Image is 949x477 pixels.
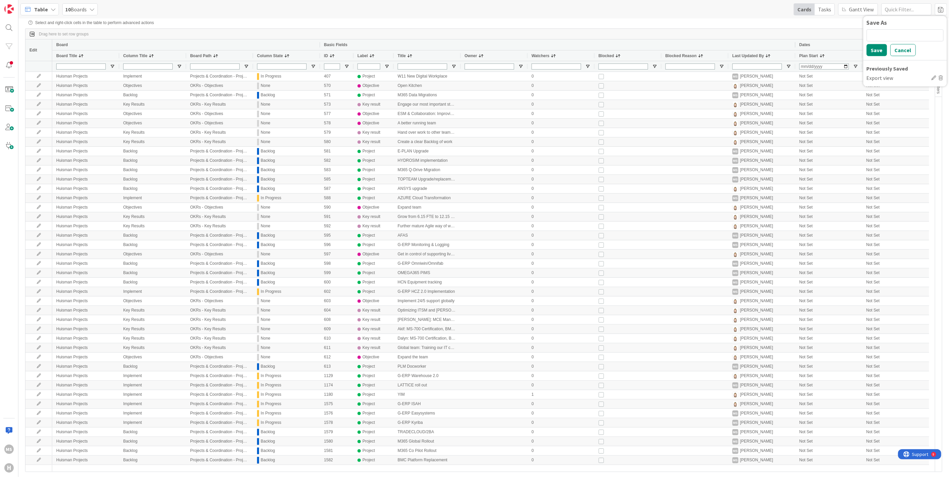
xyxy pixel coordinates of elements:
div: Huisman Projects [52,325,119,334]
div: Not Set [795,194,862,203]
div: Projects & Coordination - Projects - Implement [186,194,253,203]
div: Projects & Coordination - Projects - Backlog [186,268,253,277]
div: Projects & Coordination - Projects - Backlog [186,278,253,287]
div: HCN Equipment tracking [394,278,461,287]
div: Huisman Projects [52,128,119,137]
div: Not Set [862,184,929,193]
b: 10 [65,6,71,13]
div: 585 [320,175,353,184]
div: Create a clear Backlog of work [394,137,461,146]
div: Backlog [119,156,186,165]
div: Not Set [795,137,862,146]
div: 610 [320,334,353,343]
div: Not Set [795,259,862,268]
div: Not Set [862,81,929,90]
div: Key Results [119,137,186,146]
div: Projects & Coordination - Projects - Backlog [186,175,253,184]
img: Rv [732,298,738,304]
div: 0 [528,184,595,193]
div: 591 [320,212,353,221]
div: Key Results [119,334,186,343]
div: 592 [320,222,353,231]
div: Not Set [862,287,929,296]
div: 571 [320,91,353,100]
img: Rv [732,308,738,314]
div: 0 [528,81,595,90]
div: Not Set [862,268,929,277]
div: 598 [320,259,353,268]
img: Rv [732,336,738,342]
div: Not Set [862,212,929,221]
div: 0 [528,222,595,231]
div: OKRs - Key Results [186,306,253,315]
div: 0 [528,278,595,287]
img: Rv [732,120,738,126]
div: OKRs - Key Results [186,137,253,146]
div: Backlog [119,259,186,268]
div: 0 [528,259,595,268]
div: Projects & Coordination - Projects - Backlog [186,259,253,268]
div: Not Set [795,306,862,315]
div: 596 [320,240,353,249]
div: Not Set [862,109,929,118]
img: Visit kanbanzone.com [4,4,14,14]
div: 0 [528,203,595,212]
div: 578 [320,119,353,128]
div: 587 [320,184,353,193]
div: Not Set [862,315,929,324]
div: Backlog [119,278,186,287]
div: Objectives [119,119,186,128]
div: Backlog [119,165,186,174]
img: Rv [732,102,738,108]
div: 0 [528,137,595,146]
div: [PERSON_NAME]: MCE Managing people in an international environment [394,315,461,324]
div: Not Set [862,325,929,334]
div: Huisman Projects [52,240,119,249]
div: Huisman Projects [52,343,119,352]
div: Key Results [119,343,186,352]
div: Not Set [795,119,862,128]
img: Rv [732,205,738,211]
div: Not Set [862,278,929,287]
div: Not Set [862,222,929,231]
div: Projects & Coordination - Projects - Backlog [186,91,253,100]
div: 608 [320,315,353,324]
div: OKRs - Key Results [186,222,253,231]
div: ANSYS upgrade [394,184,461,193]
img: Rv [732,326,738,332]
img: Rv [732,223,738,229]
div: Previously Saved [867,64,944,72]
div: 579 [320,128,353,137]
div: G-ERP Omniwin/Omnifab [394,259,461,268]
div: A better running team [394,119,461,128]
div: Not Set [862,137,929,146]
div: 580 [320,137,353,146]
div: Not Set [795,287,862,296]
div: 600 [320,278,353,287]
div: Projects & Coordination - Projects - Backlog [186,147,253,156]
div: Akif: MS-700 Certification, BMC ITSM Administering, Scrum Master [394,325,461,334]
div: OKRs - Objectives [186,203,253,212]
div: 0 [528,72,595,81]
div: Backlog [119,175,186,184]
div: Optimizing ITSM and [PERSON_NAME] to facilitate transparency and predictability [394,306,461,315]
div: Key Results [119,325,186,334]
button: Open Filter Menu [451,64,457,69]
div: AZURE Cloud Transformation [394,194,461,203]
img: Rv [732,111,738,117]
div: Huisman Projects [52,91,119,100]
div: Dalyn: MS-700 Certification, BMC Business Workflows training, Scrum Master [394,334,461,343]
div: Objectives [119,296,186,306]
div: 583 [320,165,353,174]
div: 612 [320,353,353,362]
div: 609 [320,325,353,334]
div: 0 [528,240,595,249]
img: Rv [732,317,738,323]
div: 0 [528,268,595,277]
div: Not Set [862,156,929,165]
div: OKRs - Objectives [186,353,253,362]
div: HYDROSIM implementation [394,156,461,165]
div: Not Set [862,240,929,249]
div: Objectives [119,81,186,90]
div: Huisman Projects [52,268,119,277]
